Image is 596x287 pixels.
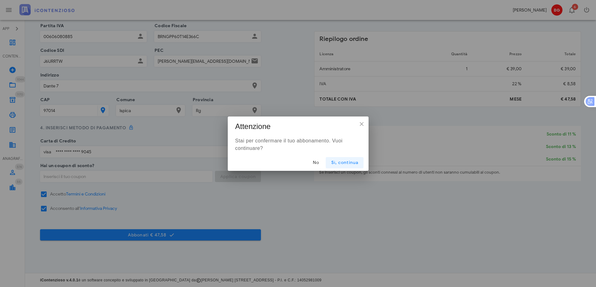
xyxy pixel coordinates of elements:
button: No [306,157,326,168]
h3: Attenzione [235,121,271,131]
div: × [359,121,364,126]
div: Stai per confermare il tuo abbonamento. Vuoi continuare? [228,135,369,155]
span: Sì, continua [331,160,358,165]
span: No [311,160,321,165]
button: Sì, continua [326,157,363,168]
